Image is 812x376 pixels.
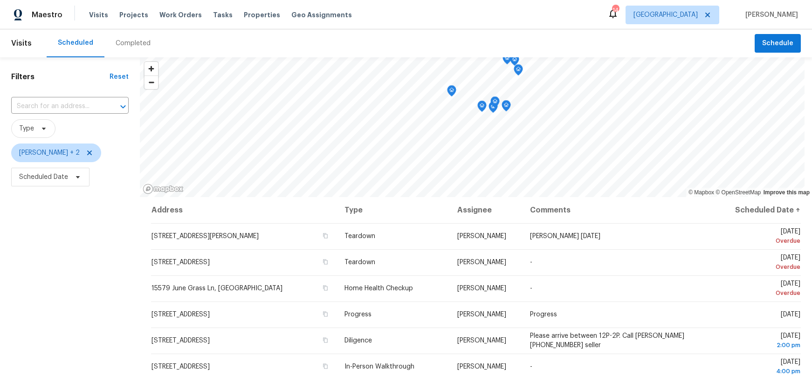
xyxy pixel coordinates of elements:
th: Assignee [450,197,523,223]
div: Map marker [510,55,519,69]
span: [STREET_ADDRESS] [151,259,210,266]
span: [DATE] [725,228,800,246]
div: Scheduled [58,38,93,48]
button: Copy Address [321,362,330,370]
span: [PERSON_NAME] [457,233,506,239]
span: [STREET_ADDRESS] [151,311,210,318]
h1: Filters [11,72,110,82]
div: 4:00 pm [725,367,800,376]
button: Zoom out [145,75,158,89]
button: Schedule [755,34,801,53]
div: Reset [110,72,129,82]
button: Copy Address [321,232,330,240]
span: [PERSON_NAME] [457,311,506,318]
span: Home Health Checkup [344,285,413,292]
span: [STREET_ADDRESS] [151,337,210,344]
th: Address [151,197,337,223]
span: Schedule [762,38,793,49]
span: Teardown [344,259,375,266]
span: [DATE] [725,333,800,350]
span: - [530,363,532,370]
span: [DATE] [725,280,800,298]
div: Map marker [477,101,487,115]
canvas: Map [140,57,805,197]
th: Type [337,197,450,223]
span: Properties [244,10,280,20]
th: Comments [523,197,717,223]
div: Map marker [502,53,512,68]
div: Overdue [725,288,800,298]
div: 14 [612,6,619,15]
span: [PERSON_NAME] [457,363,506,370]
span: [PERSON_NAME] [457,337,506,344]
span: In-Person Walkthrough [344,363,414,370]
button: Copy Address [321,336,330,344]
span: [GEOGRAPHIC_DATA] [633,10,698,20]
button: Zoom in [145,62,158,75]
span: [PERSON_NAME] [DATE] [530,233,600,239]
span: Geo Assignments [291,10,352,20]
span: Tasks [213,12,233,18]
div: Overdue [725,236,800,246]
span: Teardown [344,233,375,239]
span: [DATE] [725,359,800,376]
span: - [530,259,532,266]
div: Completed [116,39,151,48]
span: Progress [530,311,557,318]
span: [PERSON_NAME] + 2 [19,148,80,157]
span: Progress [344,311,372,318]
div: 2:00 pm [725,341,800,350]
span: Please arrive between 12P-2P. Call [PERSON_NAME] [PHONE_NUMBER] seller [530,333,684,349]
span: Projects [119,10,148,20]
span: [PERSON_NAME] [457,285,506,292]
div: Map marker [489,102,498,116]
span: [DATE] [781,311,800,318]
a: OpenStreetMap [716,189,761,196]
button: Copy Address [321,284,330,292]
a: Mapbox [688,189,714,196]
span: - [530,285,532,292]
a: Mapbox homepage [143,184,184,194]
th: Scheduled Date ↑ [717,197,801,223]
div: Overdue [725,262,800,272]
span: [PERSON_NAME] [457,259,506,266]
span: [STREET_ADDRESS][PERSON_NAME] [151,233,259,239]
button: Copy Address [321,258,330,266]
button: Open [117,100,130,113]
span: [STREET_ADDRESS] [151,363,210,370]
div: Map marker [502,100,511,115]
div: Map marker [490,96,500,111]
div: Map marker [514,64,523,79]
span: Visits [11,33,32,54]
input: Search for an address... [11,99,103,114]
div: Map marker [447,85,456,100]
span: Diligence [344,337,372,344]
span: [PERSON_NAME] [742,10,798,20]
span: 15579 June Grass Ln, [GEOGRAPHIC_DATA] [151,285,282,292]
span: Scheduled Date [19,172,68,182]
span: Type [19,124,34,133]
span: Maestro [32,10,62,20]
span: [DATE] [725,254,800,272]
a: Improve this map [764,189,810,196]
span: Visits [89,10,108,20]
span: Work Orders [159,10,202,20]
